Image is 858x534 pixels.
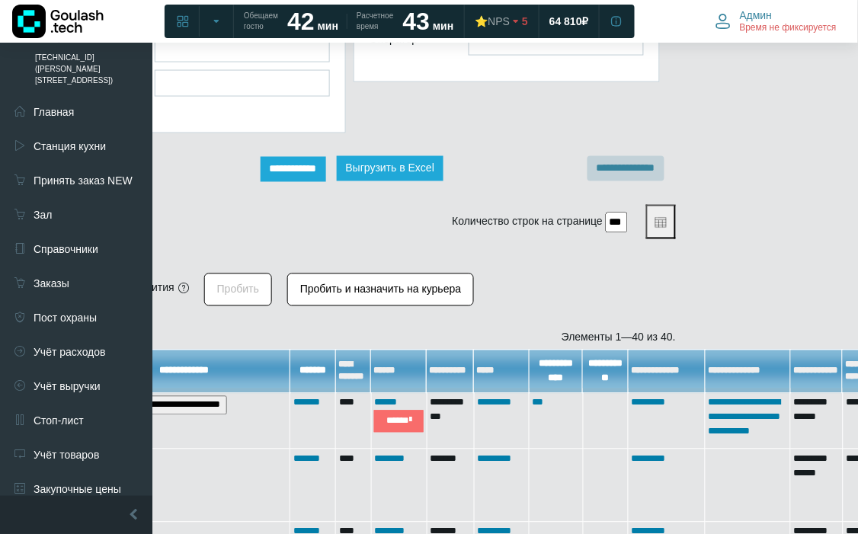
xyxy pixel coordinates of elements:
a: Обещаем гостю 42 мин Расчетное время 43 мин [235,8,463,35]
strong: 42 [287,8,315,35]
button: Выгрузить в Excel [337,156,444,181]
span: Расчетное время [357,11,393,32]
div: Элементы 1—40 из 40. [18,330,676,346]
label: Количество строк на странице [453,214,603,230]
p: Поместите палец на сканер [18,247,676,257]
span: 64 810 [549,14,582,28]
a: ⭐NPS 5 [466,8,537,35]
span: Обещаем гостю [244,11,278,32]
span: мин [433,20,453,32]
strong: 43 [403,8,431,35]
span: 5 [522,14,528,28]
button: Админ Время не фиксируется [706,5,846,37]
span: Админ [740,8,773,22]
div: ⭐ [475,14,510,28]
span: ₽ [582,14,589,28]
button: Пробить [204,273,272,306]
a: 64 810 ₽ [540,8,598,35]
span: мин [318,20,338,32]
img: Логотип компании Goulash.tech [12,5,104,38]
span: Время не фиксируется [740,22,837,34]
span: NPS [488,15,510,27]
button: Пробить и назначить на курьера [287,273,474,306]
